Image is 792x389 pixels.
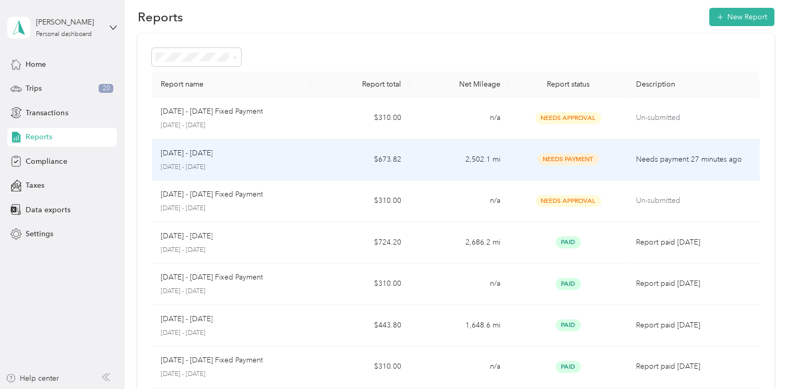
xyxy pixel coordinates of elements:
span: Paid [556,278,581,290]
span: Paid [556,236,581,248]
p: [DATE] - [DATE] [160,287,302,296]
span: Compliance [26,156,67,167]
span: Settings [26,228,53,239]
button: Help center [6,373,59,384]
td: $673.82 [310,139,410,181]
th: Report name [152,71,310,98]
p: [DATE] - [DATE] [160,313,212,325]
p: [DATE] - [DATE] Fixed Payment [160,355,262,366]
span: Needs Approval [535,195,601,207]
span: 20 [99,84,113,93]
p: Report paid [DATE] [635,361,751,372]
p: [DATE] - [DATE] [160,148,212,159]
span: Home [26,59,46,70]
p: Report paid [DATE] [635,320,751,331]
p: [DATE] - [DATE] [160,230,212,242]
td: n/a [410,180,509,222]
td: $310.00 [310,180,410,222]
td: n/a [410,346,509,388]
p: Needs payment 27 minutes ago [635,154,751,165]
div: [PERSON_NAME] [36,17,101,28]
span: Needs Approval [535,112,601,124]
th: Report total [310,71,410,98]
td: $310.00 [310,98,410,139]
p: Report paid [DATE] [635,237,751,248]
span: Data exports [26,204,70,215]
span: Taxes [26,180,44,191]
th: Description [627,71,759,98]
td: n/a [410,263,509,305]
td: $443.80 [310,305,410,347]
span: Reports [26,131,52,142]
span: Needs Payment [537,153,599,165]
div: Report status [517,80,619,89]
p: Un-submitted [635,112,751,124]
td: 2,686.2 mi [410,222,509,264]
td: 1,648.6 mi [410,305,509,347]
td: $310.00 [310,346,410,388]
h1: Reports [137,11,183,22]
p: Un-submitted [635,195,751,206]
button: New Report [709,8,774,26]
th: Net Mileage [410,71,509,98]
td: $724.20 [310,222,410,264]
p: [DATE] - [DATE] [160,163,302,172]
p: Report paid [DATE] [635,278,751,289]
p: [DATE] - [DATE] Fixed Payment [160,272,262,283]
td: 2,502.1 mi [410,139,509,181]
p: [DATE] - [DATE] [160,329,302,338]
p: [DATE] - [DATE] Fixed Payment [160,189,262,200]
span: Paid [556,361,581,373]
div: Personal dashboard [36,31,92,38]
span: Transactions [26,107,68,118]
p: [DATE] - [DATE] [160,370,302,379]
td: $310.00 [310,263,410,305]
p: [DATE] - [DATE] [160,121,302,130]
span: Paid [556,319,581,331]
p: [DATE] - [DATE] [160,246,302,255]
td: n/a [410,98,509,139]
span: Trips [26,83,42,94]
p: [DATE] - [DATE] Fixed Payment [160,106,262,117]
p: [DATE] - [DATE] [160,204,302,213]
iframe: Everlance-gr Chat Button Frame [734,331,792,389]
